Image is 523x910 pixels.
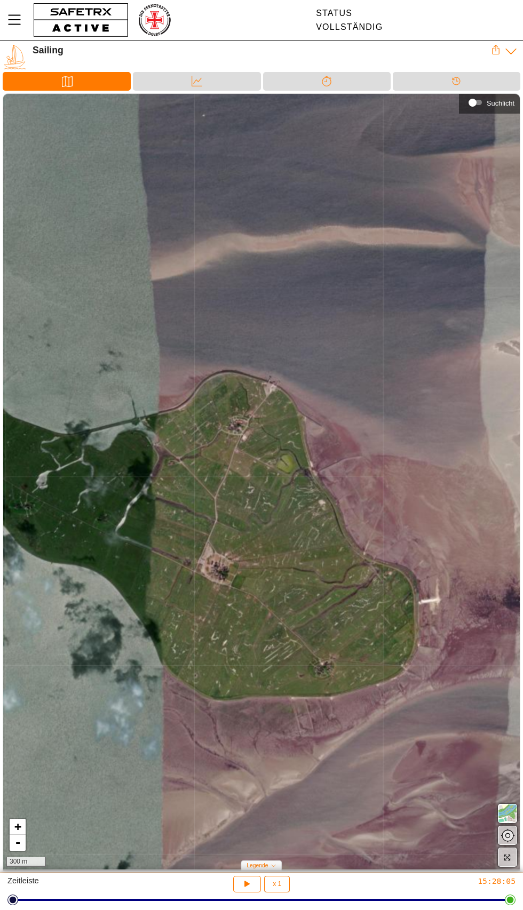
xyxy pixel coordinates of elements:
div: Vollständig [316,22,383,32]
img: SAILING.svg [3,45,27,69]
a: Zoom in [10,819,26,835]
div: 15:28:05 [348,876,516,886]
a: Zoom out [10,835,26,851]
div: Suchlicht [464,94,514,110]
div: Suchlicht [487,99,514,107]
div: 300 m [6,857,46,867]
img: RescueLogo.png [137,3,171,37]
span: x 1 [273,881,281,887]
span: Legende [247,863,268,868]
div: Daten [133,72,260,91]
div: Karte [3,72,131,91]
div: Trennung [263,72,391,91]
button: x 1 [264,876,290,892]
div: Status [316,9,383,18]
div: Timeline [393,72,520,91]
div: Zeitleiste [7,876,175,892]
div: Sailing [33,45,491,56]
